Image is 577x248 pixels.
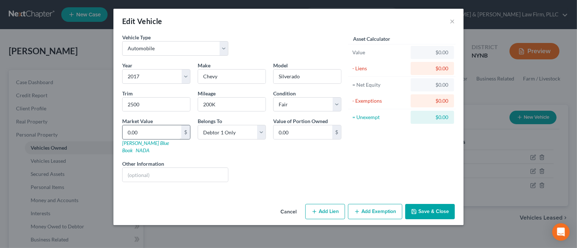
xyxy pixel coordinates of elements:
div: Edit Vehicle [122,16,162,26]
div: $0.00 [417,97,448,105]
label: Model [273,62,288,69]
span: Belongs To [198,118,222,124]
button: Save & Close [405,204,455,219]
div: - Liens [352,65,407,72]
div: = Unexempt [352,114,407,121]
div: = Net Equity [352,81,407,88]
div: - Exemptions [352,97,407,105]
input: ex. Nissan [198,70,266,83]
label: Mileage [198,90,216,97]
div: $0.00 [417,49,448,56]
input: ex. Altima [274,70,341,83]
label: Market Value [122,117,153,125]
input: (optional) [123,168,228,182]
div: Value [352,49,407,56]
a: [PERSON_NAME] Blue Book [122,140,169,153]
div: $0.00 [417,81,448,88]
div: $0.00 [417,114,448,121]
div: $ [181,125,190,139]
label: Year [122,62,132,69]
button: × [450,17,455,25]
button: Add Exemption [348,204,402,219]
a: NADA [136,147,150,153]
label: Other Information [122,160,164,168]
label: Trim [122,90,133,97]
label: Value of Portion Owned [273,117,328,125]
input: 0.00 [274,125,332,139]
div: Open Intercom Messenger [552,223,570,241]
button: Add Lien [305,204,345,219]
button: Cancel [275,205,302,219]
input: 0.00 [123,125,181,139]
div: $ [332,125,341,139]
span: Make [198,62,210,68]
input: -- [198,98,266,111]
label: Asset Calculator [353,35,390,43]
label: Condition [273,90,296,97]
label: Vehicle Type [122,34,151,41]
input: ex. LS, LT, etc [123,98,190,111]
div: $0.00 [417,65,448,72]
